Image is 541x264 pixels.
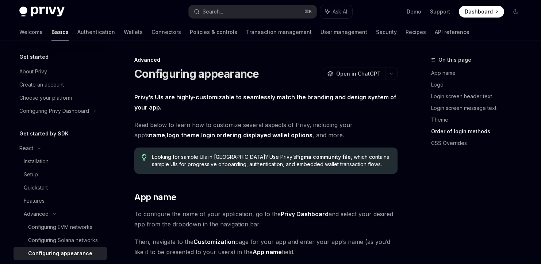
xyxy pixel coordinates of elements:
div: Choose your platform [19,93,72,102]
a: Transaction management [246,23,312,41]
div: Setup [24,170,38,179]
span: ⌘ K [304,9,312,15]
a: API reference [435,23,469,41]
div: React [19,144,33,153]
button: Search...⌘K [189,5,316,18]
a: Demo [407,8,421,15]
span: App name [134,191,176,203]
a: Security [376,23,397,41]
a: Theme [431,114,527,126]
a: theme [181,131,199,139]
strong: Privy Dashboard [281,210,329,218]
h1: Configuring appearance [134,67,259,80]
a: Wallets [124,23,143,41]
a: Configuring EVM networks [14,221,107,234]
div: Installation [24,157,49,166]
span: To configure the name of your application, go to the and select your desired app from the dropdow... [134,209,398,229]
div: Configuring appearance [28,249,92,258]
a: Setup [14,168,107,181]
div: Search... [203,7,223,16]
a: Configuring Solana networks [14,234,107,247]
a: Order of login methods [431,126,527,137]
div: Advanced [134,56,398,64]
a: App name [431,67,527,79]
div: Features [24,196,45,205]
a: Login screen header text [431,91,527,102]
a: login ordering [201,131,241,139]
div: Configuring Solana networks [28,236,98,245]
img: dark logo [19,7,65,17]
a: displayed wallet options [243,131,312,139]
a: Figma community file [296,154,351,160]
a: name [149,131,165,139]
a: Installation [14,155,107,168]
a: Choose your platform [14,91,107,104]
a: User management [321,23,367,41]
span: Ask AI [333,8,347,15]
div: Quickstart [24,183,48,192]
strong: Customization [193,238,235,245]
h5: Get started [19,53,49,61]
a: Login screen message text [431,102,527,114]
span: Looking for sample UIs in [GEOGRAPHIC_DATA]? Use Privy’s , which contains sample UIs for progress... [152,153,390,168]
a: Configuring appearance [14,247,107,260]
a: Basics [51,23,69,41]
a: Quickstart [14,181,107,194]
a: Policies & controls [190,23,237,41]
a: Features [14,194,107,207]
a: CSS Overrides [431,137,527,149]
span: Open in ChatGPT [336,70,381,77]
div: Create an account [19,80,64,89]
a: Support [430,8,450,15]
div: Advanced [24,210,49,218]
h5: Get started by SDK [19,129,69,138]
button: Open in ChatGPT [323,68,385,80]
a: logo [167,131,179,139]
span: Read below to learn how to customize several aspects of Privy, including your app’s , , , , , and... [134,120,398,140]
span: Then, navigate to the page for your app and enter your app’s name (as you’d like it to be present... [134,237,398,257]
span: On this page [438,56,471,64]
div: Configuring Privy Dashboard [19,107,89,115]
button: Ask AI [320,5,352,18]
a: Authentication [77,23,115,41]
a: About Privy [14,65,107,78]
div: About Privy [19,67,47,76]
div: Configuring EVM networks [28,223,92,232]
span: Dashboard [465,8,493,15]
a: Dashboard [459,6,504,18]
a: Connectors [151,23,181,41]
strong: Privy’s UIs are highly-customizable to seamlessly match the branding and design system of your app. [134,93,396,111]
button: Toggle dark mode [510,6,522,18]
a: Welcome [19,23,43,41]
svg: Tip [142,154,147,161]
a: Logo [431,79,527,91]
a: Recipes [406,23,426,41]
strong: App name [253,248,282,256]
a: Create an account [14,78,107,91]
